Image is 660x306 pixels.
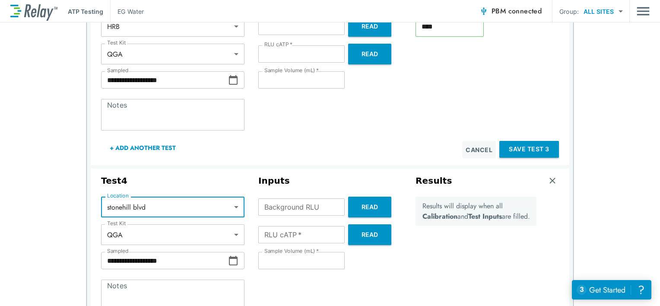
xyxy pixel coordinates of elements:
h3: Results [416,175,452,186]
input: Choose date, selected date is Oct 1, 2025 [101,252,228,269]
img: Drawer Icon [637,3,650,19]
button: Read [348,224,391,245]
p: ATP Testing [68,7,103,16]
button: Cancel [462,141,496,158]
h3: Inputs [258,175,402,186]
b: Calibration [422,211,457,221]
div: stonehill blvd [101,198,244,216]
label: Sampled [107,67,129,73]
button: Main menu [637,3,650,19]
span: connected [508,6,542,16]
p: Group: [559,7,579,16]
img: LuminUltra Relay [10,2,57,21]
label: Sampled [107,248,129,254]
h3: Test 4 [101,175,244,186]
label: Sample Volume (mL) [264,248,319,254]
button: Read [348,16,391,37]
iframe: Resource center [572,280,651,300]
button: + Add Another Test [101,137,184,158]
label: Test Kit [107,40,126,46]
p: Results will display when all and are filled. [422,201,530,222]
b: Test Inputs [468,211,502,221]
button: Save Test 3 [499,141,559,158]
button: PBM connected [476,3,545,20]
span: PBM [492,5,542,17]
label: Location [107,193,129,199]
img: Connected Icon [479,7,488,16]
label: Test Kit [107,220,126,226]
img: Remove [548,176,557,185]
div: QGA [101,45,244,63]
button: Read [348,44,391,64]
label: RLU cATP [264,41,292,48]
div: HRB [101,18,244,35]
p: EG Water [117,7,144,16]
label: Sample Volume (mL) [264,67,319,73]
div: QGA [101,226,244,243]
button: Read [348,197,391,217]
input: Choose date, selected date is Oct 1, 2025 [101,71,228,89]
